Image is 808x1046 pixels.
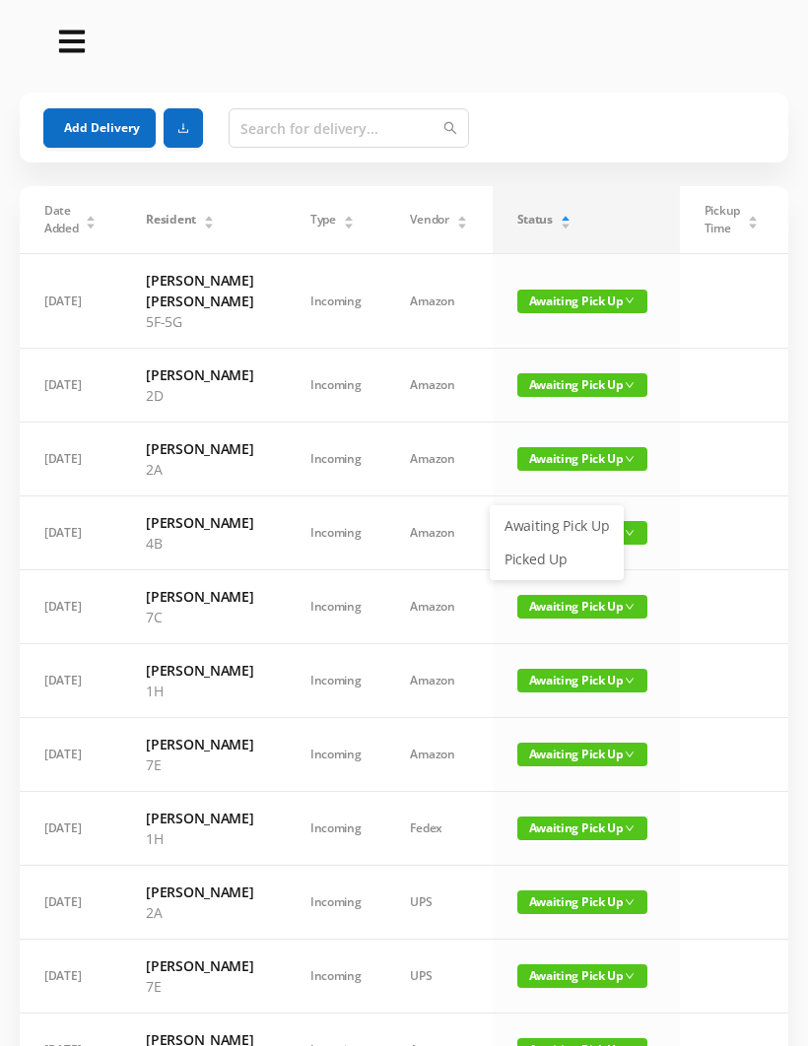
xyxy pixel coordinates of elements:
td: Incoming [286,866,386,940]
i: icon: caret-up [203,213,214,219]
div: Sort [85,213,97,225]
td: UPS [385,866,492,940]
td: Incoming [286,718,386,792]
i: icon: caret-up [343,213,354,219]
p: 7E [146,754,261,775]
td: Fedex [385,792,492,866]
td: Amazon [385,254,492,349]
span: Pickup Time [705,202,740,237]
td: [DATE] [20,644,121,718]
i: icon: down [625,750,635,759]
span: Awaiting Pick Up [517,373,647,397]
td: Incoming [286,423,386,496]
td: Amazon [385,718,492,792]
span: Type [310,211,336,229]
td: [DATE] [20,866,121,940]
td: Amazon [385,644,492,718]
h6: [PERSON_NAME] [146,808,261,828]
h6: [PERSON_NAME] [PERSON_NAME] [146,270,261,311]
h6: [PERSON_NAME] [146,512,261,533]
i: icon: down [625,528,635,538]
td: [DATE] [20,349,121,423]
i: icon: caret-up [747,213,758,219]
p: 7E [146,976,261,997]
i: icon: down [625,295,635,305]
span: Awaiting Pick Up [517,669,647,692]
i: icon: caret-up [86,213,97,219]
td: Incoming [286,792,386,866]
i: icon: down [625,897,635,907]
span: Awaiting Pick Up [517,817,647,840]
i: icon: down [625,602,635,612]
a: Awaiting Pick Up [493,510,621,542]
input: Search for delivery... [229,108,469,148]
td: Incoming [286,570,386,644]
div: Sort [560,213,572,225]
td: Amazon [385,349,492,423]
i: icon: search [443,121,457,135]
span: Awaiting Pick Up [517,290,647,313]
i: icon: down [625,380,635,390]
a: Picked Up [493,544,621,575]
i: icon: caret-up [456,213,467,219]
td: Incoming [286,496,386,570]
button: icon: download [164,108,203,148]
i: icon: down [625,676,635,686]
td: [DATE] [20,496,121,570]
i: icon: down [625,823,635,833]
div: Sort [203,213,215,225]
i: icon: caret-up [560,213,571,219]
span: Awaiting Pick Up [517,743,647,766]
td: [DATE] [20,254,121,349]
p: 1H [146,681,261,701]
i: icon: caret-down [747,221,758,227]
td: UPS [385,940,492,1013]
td: [DATE] [20,718,121,792]
td: [DATE] [20,940,121,1013]
span: Awaiting Pick Up [517,964,647,988]
td: Incoming [286,644,386,718]
h6: [PERSON_NAME] [146,586,261,607]
td: Incoming [286,940,386,1013]
i: icon: caret-down [203,221,214,227]
td: Amazon [385,496,492,570]
p: 4B [146,533,261,554]
button: Add Delivery [43,108,156,148]
td: [DATE] [20,570,121,644]
span: Resident [146,211,196,229]
div: Sort [747,213,759,225]
span: Awaiting Pick Up [517,890,647,914]
i: icon: down [625,454,635,464]
span: Vendor [410,211,448,229]
h6: [PERSON_NAME] [146,955,261,976]
span: Awaiting Pick Up [517,595,647,619]
div: Sort [456,213,468,225]
i: icon: down [625,971,635,981]
h6: [PERSON_NAME] [146,882,261,902]
span: Status [517,211,553,229]
td: [DATE] [20,423,121,496]
i: icon: caret-down [343,221,354,227]
span: Date Added [44,202,79,237]
h6: [PERSON_NAME] [146,734,261,754]
h6: [PERSON_NAME] [146,364,261,385]
i: icon: caret-down [456,221,467,227]
p: 2A [146,902,261,923]
p: 2D [146,385,261,406]
p: 7C [146,607,261,627]
p: 5F-5G [146,311,261,332]
i: icon: caret-down [560,221,571,227]
td: [DATE] [20,792,121,866]
span: Awaiting Pick Up [517,447,647,471]
td: Incoming [286,254,386,349]
p: 2A [146,459,261,480]
td: Incoming [286,349,386,423]
div: Sort [343,213,355,225]
i: icon: caret-down [86,221,97,227]
td: Amazon [385,570,492,644]
h6: [PERSON_NAME] [146,660,261,681]
p: 1H [146,828,261,849]
h6: [PERSON_NAME] [146,438,261,459]
td: Amazon [385,423,492,496]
